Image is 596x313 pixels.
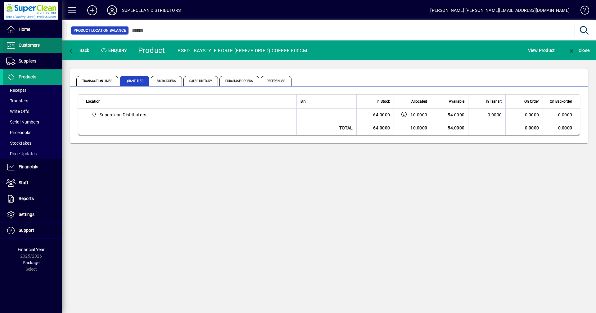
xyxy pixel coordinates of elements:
span: On Backorder [550,98,572,105]
span: Financials [19,164,38,169]
a: Customers [3,38,62,53]
span: Quantities [120,76,149,86]
span: Support [19,228,34,233]
span: Products [19,74,36,79]
a: Financials [3,159,62,175]
span: Transfers [6,98,28,103]
span: Bin [300,98,306,105]
div: Enquiry [96,45,133,55]
button: Back [67,45,91,56]
span: Price Updates [6,151,37,156]
span: Purchase Orders [219,76,259,86]
button: Add [82,5,102,16]
span: Pricebooks [6,130,31,135]
div: BSFD - BAYSTYLE FORTE (FREEZE DRIED) COFFEE 500GM [178,46,307,56]
a: Serial Numbers [3,117,62,127]
span: Customers [19,43,40,48]
td: 64.0000 [356,109,394,121]
span: Home [19,27,30,32]
a: Home [3,22,62,37]
a: Settings [3,207,62,222]
span: 0.0000 [525,112,539,118]
span: Close [568,48,589,53]
button: Profile [102,5,122,16]
span: Product Location Balance [74,27,126,34]
td: 54.0000 [431,121,468,135]
span: Staff [19,180,28,185]
app-page-header-button: Close enquiry [561,45,596,56]
span: Available [449,98,464,105]
span: In Stock [377,98,390,105]
span: Receipts [6,88,26,93]
td: 10.0000 [394,121,431,135]
span: Stocktakes [6,141,31,146]
a: Support [3,223,62,238]
a: Pricebooks [3,127,62,138]
app-page-header-button: Back [62,45,96,56]
div: Product [138,45,165,55]
button: Close [566,45,591,56]
a: Suppliers [3,54,62,69]
span: On Order [524,98,539,105]
span: Suppliers [19,58,36,63]
div: [PERSON_NAME] [PERSON_NAME][EMAIL_ADDRESS][DOMAIN_NAME] [430,5,570,15]
span: 10.0000 [410,112,427,118]
a: Price Updates [3,148,62,159]
span: Superclean Distributors [89,111,290,119]
a: Reports [3,191,62,207]
span: References [261,76,291,86]
span: Backorders [151,76,182,86]
td: 0.0000 [543,109,580,121]
a: Receipts [3,85,62,96]
a: Write Offs [3,106,62,117]
a: Staff [3,175,62,191]
span: In Transit [486,98,502,105]
span: Reports [19,196,34,201]
span: 0.0000 [488,112,502,117]
span: Transaction Lines [76,76,118,86]
span: Sales History [183,76,218,86]
span: Serial Numbers [6,119,39,124]
a: Stocktakes [3,138,62,148]
span: Write Offs [6,109,29,114]
a: Transfers [3,96,62,106]
td: 0.0000 [505,121,543,135]
span: Superclean Distributors [100,112,147,118]
span: View Product [528,45,555,55]
span: Back [69,48,89,53]
div: SUPERCLEAN DISTRIBUTORS [122,5,181,15]
td: 54.0000 [431,109,468,121]
span: Package [23,260,39,265]
td: Total [296,121,356,135]
td: 0.0000 [543,121,580,135]
a: Knowledge Base [576,1,588,21]
td: 64.0000 [356,121,394,135]
button: View Product [526,45,556,56]
span: Location [86,98,101,105]
span: Settings [19,212,34,217]
span: Allocated [411,98,427,105]
span: Financial Year [18,247,45,252]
